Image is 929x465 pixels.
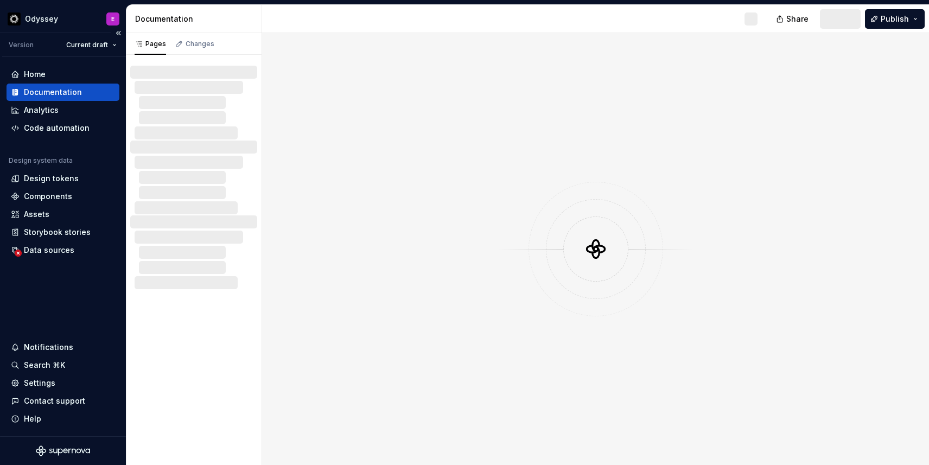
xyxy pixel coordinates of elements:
[135,40,166,48] div: Pages
[135,14,257,24] div: Documentation
[186,40,214,48] div: Changes
[24,360,65,371] div: Search ⌘K
[7,224,119,241] a: Storybook stories
[7,392,119,410] button: Contact support
[8,12,21,26] img: c755af4b-9501-4838-9b3a-04de1099e264.png
[111,15,114,23] div: E
[25,14,58,24] div: Odyssey
[24,123,90,133] div: Code automation
[24,396,85,406] div: Contact support
[61,37,122,53] button: Current draft
[7,119,119,137] a: Code automation
[24,227,91,238] div: Storybook stories
[24,191,72,202] div: Components
[7,241,119,259] a: Data sources
[9,41,34,49] div: Version
[24,69,46,80] div: Home
[7,339,119,356] button: Notifications
[7,188,119,205] a: Components
[7,101,119,119] a: Analytics
[24,378,55,388] div: Settings
[2,7,124,30] button: OdysseyE
[24,342,73,353] div: Notifications
[24,173,79,184] div: Design tokens
[771,9,816,29] button: Share
[24,413,41,424] div: Help
[24,245,74,256] div: Data sources
[865,9,925,29] button: Publish
[7,374,119,392] a: Settings
[24,105,59,116] div: Analytics
[36,445,90,456] svg: Supernova Logo
[7,66,119,83] a: Home
[9,156,73,165] div: Design system data
[7,206,119,223] a: Assets
[66,41,108,49] span: Current draft
[7,170,119,187] a: Design tokens
[111,26,126,41] button: Collapse sidebar
[7,410,119,428] button: Help
[881,14,909,24] span: Publish
[24,87,82,98] div: Documentation
[7,84,119,101] a: Documentation
[7,356,119,374] button: Search ⌘K
[24,209,49,220] div: Assets
[786,14,809,24] span: Share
